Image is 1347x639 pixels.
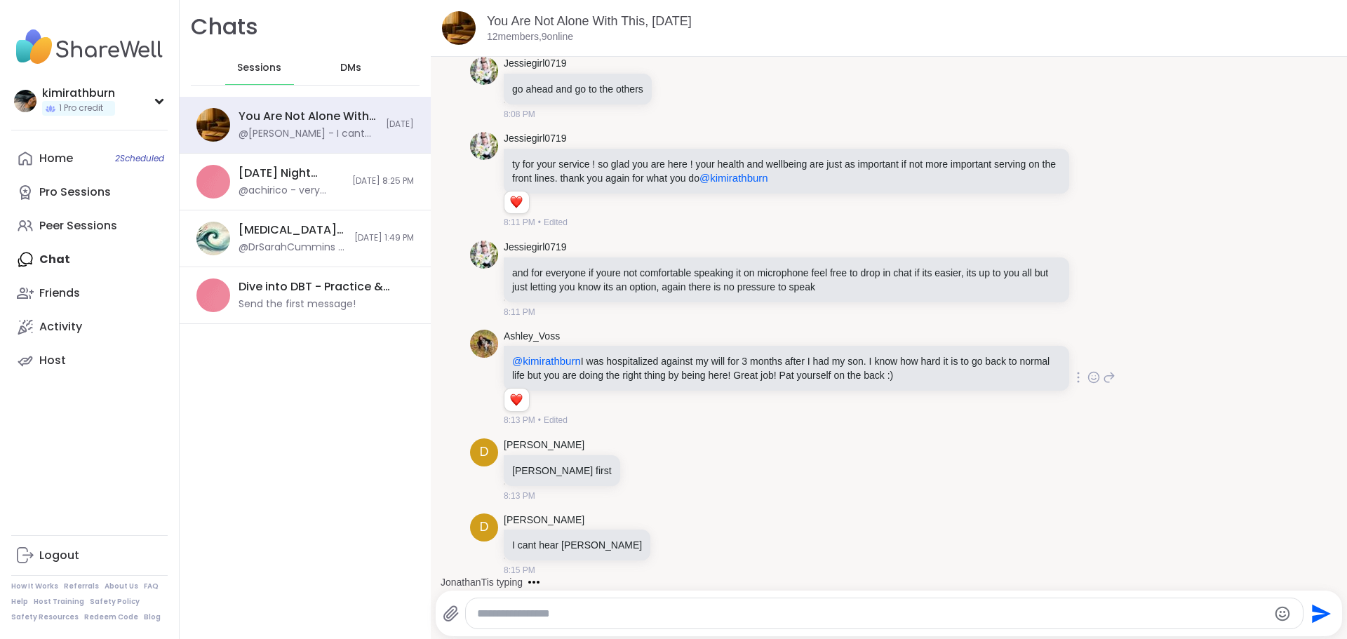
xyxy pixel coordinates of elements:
[59,102,103,114] span: 1 Pro credit
[84,612,138,622] a: Redeem Code
[538,216,541,229] span: •
[442,11,476,45] img: You Are Not Alone With This, Sep 09
[509,394,523,405] button: Reactions: love
[470,57,498,85] img: https://sharewell-space-live.sfo3.digitaloceanspaces.com/user-generated/3602621c-eaa5-4082-863a-9...
[470,132,498,160] img: https://sharewell-space-live.sfo3.digitaloceanspaces.com/user-generated/3602621c-eaa5-4082-863a-9...
[504,438,584,452] a: [PERSON_NAME]
[504,306,535,318] span: 8:11 PM
[512,538,642,552] p: I cant hear [PERSON_NAME]
[512,157,1061,185] p: ty for your service ! so glad you are here ! your health and wellbeing are just as important if n...
[504,57,567,71] a: Jessiegirl0719
[39,548,79,563] div: Logout
[11,597,28,607] a: Help
[504,241,567,255] a: Jessiegirl0719
[544,414,568,426] span: Edited
[512,266,1061,294] p: and for everyone if youre not comfortable speaking it on microphone feel free to drop in chat if ...
[354,232,414,244] span: [DATE] 1:49 PM
[14,90,36,112] img: kimirathburn
[42,86,115,101] div: kimirathburn
[487,14,692,28] a: You Are Not Alone With This, [DATE]
[11,581,58,591] a: How It Works
[115,153,164,164] span: 2 Scheduled
[512,354,1061,382] p: I was hospitalized against my will for 3 months after I had my son. I know how hard it is to go b...
[34,597,84,607] a: Host Training
[144,581,159,591] a: FAQ
[504,389,529,411] div: Reaction list
[239,109,377,124] div: You Are Not Alone With This, [DATE]
[39,218,117,234] div: Peer Sessions
[504,414,535,426] span: 8:13 PM
[538,414,541,426] span: •
[512,355,581,367] span: @kimirathburn
[544,216,568,229] span: Edited
[90,597,140,607] a: Safety Policy
[39,285,80,301] div: Friends
[509,197,523,208] button: Reactions: love
[504,513,584,527] a: [PERSON_NAME]
[512,464,612,478] p: [PERSON_NAME] first
[504,191,529,214] div: Reaction list
[11,612,79,622] a: Safety Resources
[196,108,230,142] img: You Are Not Alone With This, Sep 09
[470,330,498,358] img: https://sharewell-space-live.sfo3.digitaloceanspaces.com/user-generated/8cb2df4a-f224-470a-b8fa-a...
[196,165,230,199] img: Monday Night Check-In / Let-Out, Sep 08
[239,127,377,141] div: @[PERSON_NAME] - I cant hear [PERSON_NAME]
[239,279,406,295] div: Dive into DBT - Practice & Reflect, [DATE]
[39,184,111,200] div: Pro Sessions
[11,539,168,572] a: Logout
[504,108,535,121] span: 8:08 PM
[239,297,356,311] div: Send the first message!
[64,581,99,591] a: Referrals
[11,175,168,209] a: Pro Sessions
[470,241,498,269] img: https://sharewell-space-live.sfo3.digitaloceanspaces.com/user-generated/3602621c-eaa5-4082-863a-9...
[237,61,281,75] span: Sessions
[144,612,161,622] a: Blog
[239,222,346,238] div: [MEDICAL_DATA], PCOS, PMDD Support & Empowerment, [DATE]
[1304,598,1335,629] button: Send
[39,151,73,166] div: Home
[699,172,768,184] span: @kimirathburn
[340,61,361,75] span: DMs
[441,575,523,589] div: JonathanT is typing
[11,310,168,344] a: Activity
[504,216,535,229] span: 8:11 PM
[239,241,346,255] div: @DrSarahCummins - [URL][DOMAIN_NAME]
[487,30,573,44] p: 12 members, 9 online
[504,330,560,344] a: Ashley_Voss
[196,278,230,312] img: Dive into DBT - Practice & Reflect, Sep 10
[504,564,535,577] span: 8:15 PM
[480,518,489,537] span: D
[386,119,414,130] span: [DATE]
[39,353,66,368] div: Host
[105,581,138,591] a: About Us
[352,175,414,187] span: [DATE] 8:25 PM
[239,166,344,181] div: [DATE] Night Check-In / Let-Out, [DATE]
[11,22,168,72] img: ShareWell Nav Logo
[512,82,643,96] p: go ahead and go to the others
[196,222,230,255] img: Endometriosis, PCOS, PMDD Support & Empowerment, Sep 08
[39,319,82,335] div: Activity
[239,184,344,198] div: @achirico - very good thank you for having me
[504,490,535,502] span: 8:13 PM
[191,11,258,43] h1: Chats
[504,132,567,146] a: Jessiegirl0719
[11,142,168,175] a: Home2Scheduled
[11,276,168,310] a: Friends
[1274,605,1291,622] button: Emoji picker
[477,607,1268,621] textarea: Type your message
[11,209,168,243] a: Peer Sessions
[480,443,489,462] span: D
[11,344,168,377] a: Host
